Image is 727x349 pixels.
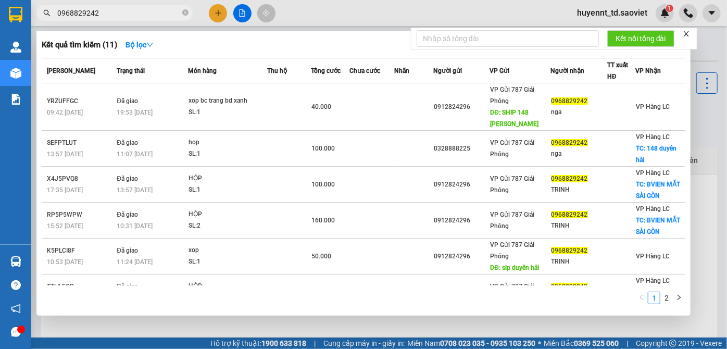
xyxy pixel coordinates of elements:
[491,139,535,158] span: VP Gửi 787 Giải Phóng
[47,258,83,266] span: 10:53 [DATE]
[491,86,535,105] span: VP Gửi 787 Giải Phóng
[182,8,189,18] span: close-circle
[616,33,666,44] span: Kết nối tổng đài
[42,40,117,51] h3: Kết quả tìm kiếm ( 11 )
[551,139,588,146] span: 0968829242
[661,292,672,304] a: 2
[117,67,145,74] span: Trạng thái
[636,205,670,213] span: VP Hàng LC
[117,97,138,105] span: Đã giao
[11,304,21,314] span: notification
[117,258,153,266] span: 11:24 [DATE]
[636,67,661,74] span: VP Nhận
[607,61,628,80] span: TT xuất HĐ
[635,292,648,304] button: left
[636,217,681,235] span: TC: BVIEN MẮT SÀI GÒN
[126,41,154,49] strong: Bộ lọc
[311,181,335,188] span: 100.000
[11,280,21,290] span: question-circle
[673,292,685,304] li: Next Page
[47,186,83,194] span: 17:35 [DATE]
[189,245,267,256] div: xop
[551,256,607,267] div: TRINH
[551,67,585,74] span: Người nhận
[117,247,138,254] span: Đã giao
[433,67,462,74] span: Người gửi
[188,67,217,74] span: Món hàng
[551,184,607,195] div: TRINH
[551,107,607,118] div: nga
[47,109,83,116] span: 09:42 [DATE]
[636,103,670,110] span: VP Hàng LC
[395,67,410,74] span: Nhãn
[311,145,335,152] span: 100.000
[551,211,588,218] span: 0968829242
[47,281,114,292] div: TTLILFCR
[491,109,539,128] span: DĐ: SHIP 148 [PERSON_NAME]
[117,109,153,116] span: 19:53 [DATE]
[10,256,21,267] img: warehouse-icon
[47,173,114,184] div: X4J5PVQ8
[551,220,607,231] div: TRINH
[635,292,648,304] li: Previous Page
[490,67,510,74] span: VP Gửi
[311,253,331,260] span: 50.000
[146,41,154,48] span: down
[117,175,138,182] span: Đã giao
[417,30,599,47] input: Nhập số tổng đài
[9,7,22,22] img: logo-vxr
[47,245,114,256] div: K5PLCI8F
[117,283,138,290] span: Đã giao
[434,179,490,190] div: 0912824296
[189,137,267,148] div: hop
[551,283,588,290] span: 0968829242
[117,151,153,158] span: 11:07 [DATE]
[189,256,267,268] div: SL: 1
[636,253,670,260] span: VP Hàng LC
[551,175,588,182] span: 0968829242
[636,145,677,164] span: TC: 148 duyên hải
[182,9,189,16] span: close-circle
[189,220,267,232] div: SL: 2
[189,107,267,118] div: SL: 1
[660,292,673,304] li: 2
[10,42,21,53] img: warehouse-icon
[47,138,114,148] div: SEFPTLUT
[551,247,588,254] span: 0968829242
[117,36,162,53] button: Bộ lọcdown
[491,283,535,302] span: VP Gửi 787 Giải Phóng
[673,292,685,304] button: right
[636,181,681,200] span: TC: BVIEN MẮT SÀI GÒN
[607,30,674,47] button: Kết nối tổng đài
[551,148,607,159] div: nga
[638,294,645,301] span: left
[189,173,267,184] div: HỘP
[434,215,490,226] div: 0912824296
[10,68,21,79] img: warehouse-icon
[117,139,138,146] span: Đã giao
[491,175,535,194] span: VP Gửi 787 Giải Phóng
[434,251,490,262] div: 0912824296
[10,94,21,105] img: solution-icon
[117,186,153,194] span: 13:57 [DATE]
[648,292,660,304] li: 1
[117,222,153,230] span: 10:31 [DATE]
[491,211,535,230] span: VP Gửi 787 Giải Phóng
[676,294,682,301] span: right
[57,7,180,19] input: Tìm tên, số ĐT hoặc mã đơn
[189,95,267,107] div: xop bc trang bd xanh
[491,241,535,260] span: VP Gửi 787 Giải Phóng
[551,97,588,105] span: 0968829242
[47,209,114,220] div: RP5P5WPW
[47,67,95,74] span: [PERSON_NAME]
[117,211,138,218] span: Đã giao
[189,281,267,292] div: HỘP
[267,67,287,74] span: Thu hộ
[683,30,690,38] span: close
[349,67,380,74] span: Chưa cước
[636,133,670,141] span: VP Hàng LC
[636,169,670,177] span: VP Hàng LC
[434,143,490,154] div: 0328888225
[189,184,267,196] div: SL: 1
[311,217,335,224] span: 160.000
